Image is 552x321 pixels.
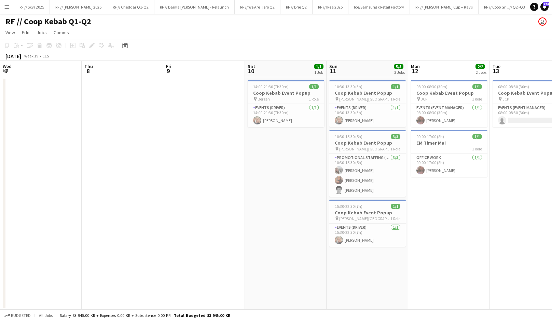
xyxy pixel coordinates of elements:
[248,63,255,69] span: Sat
[492,67,500,75] span: 13
[329,130,406,197] app-job-card: 10:30-15:30 (5h)3/3Coop Kebab Event Popup [PERSON_NAME][GEOGRAPHIC_DATA]1 RolePromotional Staffin...
[329,140,406,146] h3: Coop Kebab Event Popup
[416,134,444,139] span: 09:00-17:00 (8h)
[3,28,18,37] a: View
[472,96,482,102] span: 1 Role
[5,29,15,36] span: View
[411,63,420,69] span: Mon
[83,67,93,75] span: 8
[329,80,406,127] app-job-card: 10:30-13:30 (3h)1/1Coop Kebab Event Popup [PERSON_NAME][GEOGRAPHIC_DATA]1 RoleEvents (Driver)1/11...
[411,154,487,177] app-card-role: Office work1/109:00-17:00 (8h)[PERSON_NAME]
[411,90,487,96] h3: Coop Kebab Event Popup
[339,216,390,221] span: [PERSON_NAME][GEOGRAPHIC_DATA]
[329,90,406,96] h3: Coop Kebab Event Popup
[329,154,406,197] app-card-role: Promotional Staffing (Sampling Staff)3/310:30-15:30 (5h)[PERSON_NAME][PERSON_NAME][PERSON_NAME]
[335,204,362,209] span: 15:30-22:30 (7h)
[472,84,482,89] span: 1/1
[258,96,270,102] span: Bergen
[37,29,47,36] span: Jobs
[107,0,154,14] button: RF // Cheddar Q1-Q2
[540,3,549,11] a: 224
[329,104,406,127] app-card-role: Events (Driver)1/110:30-13:30 (3h)[PERSON_NAME]
[19,28,32,37] a: Edit
[3,63,12,69] span: Wed
[498,84,529,89] span: 08:00-08:30 (30m)
[391,84,400,89] span: 1/1
[247,67,255,75] span: 10
[391,204,400,209] span: 1/1
[84,63,93,69] span: Thu
[248,90,324,96] h3: Coop Kebab Event Popup
[248,104,324,127] app-card-role: Events (Driver)1/114:00-21:30 (7h30m)[PERSON_NAME]
[390,96,400,102] span: 1 Role
[60,313,230,318] div: Salary 83 945.00 KR + Expenses 0.00 KR + Subsistence 0.00 KR =
[479,0,531,14] button: RF // Coop Grill // Q2 -Q3
[314,64,323,69] span: 1/1
[390,146,400,151] span: 1 Role
[411,130,487,177] app-job-card: 09:00-17:00 (8h)1/1EM Timer Mai1 RoleOffice work1/109:00-17:00 (8h)[PERSON_NAME]
[390,216,400,221] span: 1 Role
[166,63,171,69] span: Fri
[538,17,547,26] app-user-avatar: Alexander Skeppland Hole
[23,53,40,58] span: Week 19
[174,313,230,318] span: Total Budgeted 83 945.00 KR
[42,53,51,58] div: CEST
[38,313,54,318] span: All jobs
[475,64,485,69] span: 2/2
[493,63,500,69] span: Tue
[411,80,487,127] app-job-card: 08:00-08:30 (30m)1/1Coop Kebab Event Popup JCP1 RoleEvents (Event Manager)1/108:00-08:30 (30m)[PE...
[14,0,50,14] button: RF // Skyr 2025
[165,67,171,75] span: 9
[328,67,337,75] span: 11
[309,96,319,102] span: 1 Role
[5,53,21,59] div: [DATE]
[54,29,69,36] span: Comms
[394,70,405,75] div: 3 Jobs
[235,0,280,14] button: RF // We Are Hero Q2
[339,146,390,151] span: [PERSON_NAME][GEOGRAPHIC_DATA]
[314,70,323,75] div: 1 Job
[472,134,482,139] span: 1/1
[335,84,362,89] span: 10:30-13:30 (3h)
[329,224,406,247] app-card-role: Events (Driver)1/115:30-22:30 (7h)[PERSON_NAME]
[394,64,403,69] span: 5/5
[421,96,427,102] span: JCP
[410,0,479,14] button: RF // [PERSON_NAME] Cup + Kavli
[154,0,235,14] button: RF // Barilla [PERSON_NAME] - Relaunch
[391,134,400,139] span: 3/3
[22,29,30,36] span: Edit
[472,146,482,151] span: 1 Role
[329,210,406,216] h3: Coop Kebab Event Popup
[11,313,31,318] span: Budgeted
[335,134,362,139] span: 10:30-15:30 (5h)
[411,104,487,127] app-card-role: Events (Event Manager)1/108:00-08:30 (30m)[PERSON_NAME]
[248,80,324,127] app-job-card: 14:00-21:30 (7h30m)1/1Coop Kebab Event Popup Bergen1 RoleEvents (Driver)1/114:00-21:30 (7h30m)[PE...
[543,2,549,6] span: 224
[34,28,50,37] a: Jobs
[329,63,337,69] span: Sun
[411,140,487,146] h3: EM Timer Mai
[313,0,348,14] button: RF // Ikea 2025
[51,28,72,37] a: Comms
[50,0,107,14] button: RF // [PERSON_NAME] 2025
[476,70,486,75] div: 2 Jobs
[253,84,289,89] span: 14:00-21:30 (7h30m)
[280,0,313,14] button: RF // Brie Q2
[329,200,406,247] app-job-card: 15:30-22:30 (7h)1/1Coop Kebab Event Popup [PERSON_NAME][GEOGRAPHIC_DATA]1 RoleEvents (Driver)1/11...
[5,16,91,27] h1: RF // Coop Kebab Q1-Q2
[348,0,410,14] button: Ice/Samsung x Retail Factory
[416,84,447,89] span: 08:00-08:30 (30m)
[309,84,319,89] span: 1/1
[3,312,32,319] button: Budgeted
[502,96,509,102] span: JCP
[339,96,390,102] span: [PERSON_NAME][GEOGRAPHIC_DATA]
[410,67,420,75] span: 12
[2,67,12,75] span: 7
